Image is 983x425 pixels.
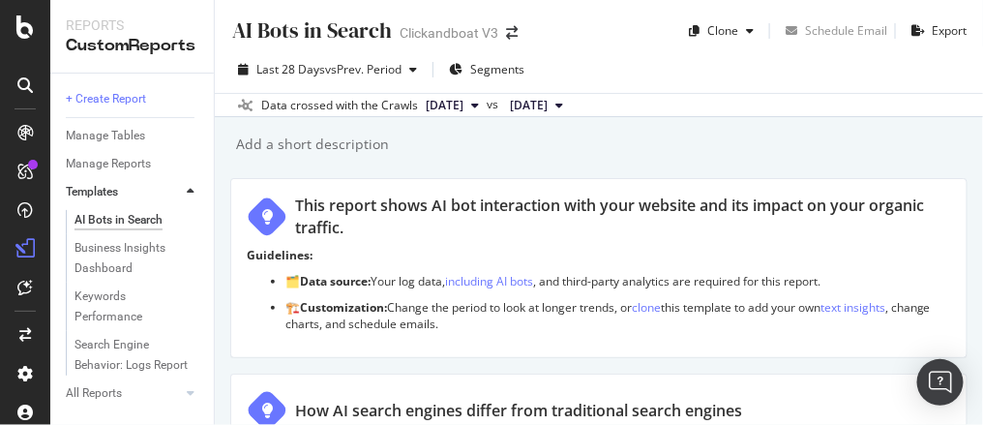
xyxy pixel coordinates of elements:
[295,195,951,239] div: This report shows AI bot interaction with your website and its impact on your organic traffic.
[230,178,968,358] div: This report shows AI bot interaction with your website and its impact on your organic traffic.Gui...
[66,126,145,146] div: Manage Tables
[707,22,738,39] div: Clone
[261,97,418,114] div: Data crossed with the Crawls
[74,335,200,376] a: Search Engine Behavior: Logs Report
[66,89,146,109] div: + Create Report
[510,97,548,114] span: 2025 Jul. 13th
[66,35,198,57] div: CustomReports
[805,22,887,39] div: Schedule Email
[66,154,200,174] a: Manage Reports
[470,61,524,77] span: Segments
[487,96,502,113] span: vs
[74,287,200,327] a: Keywords Performance
[904,15,968,46] button: Export
[933,22,968,39] div: Export
[74,210,200,230] a: AI Bots in Search
[295,400,742,422] div: How AI search engines differ from traditional search engines
[778,15,887,46] button: Schedule Email
[74,238,186,279] div: Business Insights Dashboard
[66,126,200,146] a: Manage Tables
[66,182,181,202] a: Templates
[230,15,392,46] div: AI Bots in Search
[418,94,487,117] button: [DATE]
[441,54,532,85] button: Segments
[285,299,951,332] p: 🏗️ Change the period to look at longer trends, or this template to add your own , change charts, ...
[300,273,371,289] strong: Data source:
[285,273,951,289] p: 🗂️ Your log data, , and third-party analytics are required for this report.
[917,359,964,406] div: Open Intercom Messenger
[400,23,498,43] div: Clickandboat V3
[66,383,181,404] a: All Reports
[66,15,198,35] div: Reports
[820,299,885,316] a: text insights
[256,61,325,77] span: Last 28 Days
[74,335,189,376] div: Search Engine Behavior: Logs Report
[230,54,425,85] button: Last 28 DaysvsPrev. Period
[445,273,533,289] a: including AI bots
[632,299,661,316] a: clone
[325,61,402,77] span: vs Prev. Period
[74,210,163,230] div: AI Bots in Search
[66,89,200,109] a: + Create Report
[300,299,387,316] strong: Customization:
[234,135,389,154] div: Add a short description
[681,15,761,46] button: Clone
[74,238,200,279] a: Business Insights Dashboard
[426,97,463,114] span: 2025 Aug. 10th
[66,182,118,202] div: Templates
[506,26,518,40] div: arrow-right-arrow-left
[66,383,122,404] div: All Reports
[247,247,313,263] strong: Guidelines:
[74,287,183,327] div: Keywords Performance
[502,94,571,117] button: [DATE]
[66,154,151,174] div: Manage Reports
